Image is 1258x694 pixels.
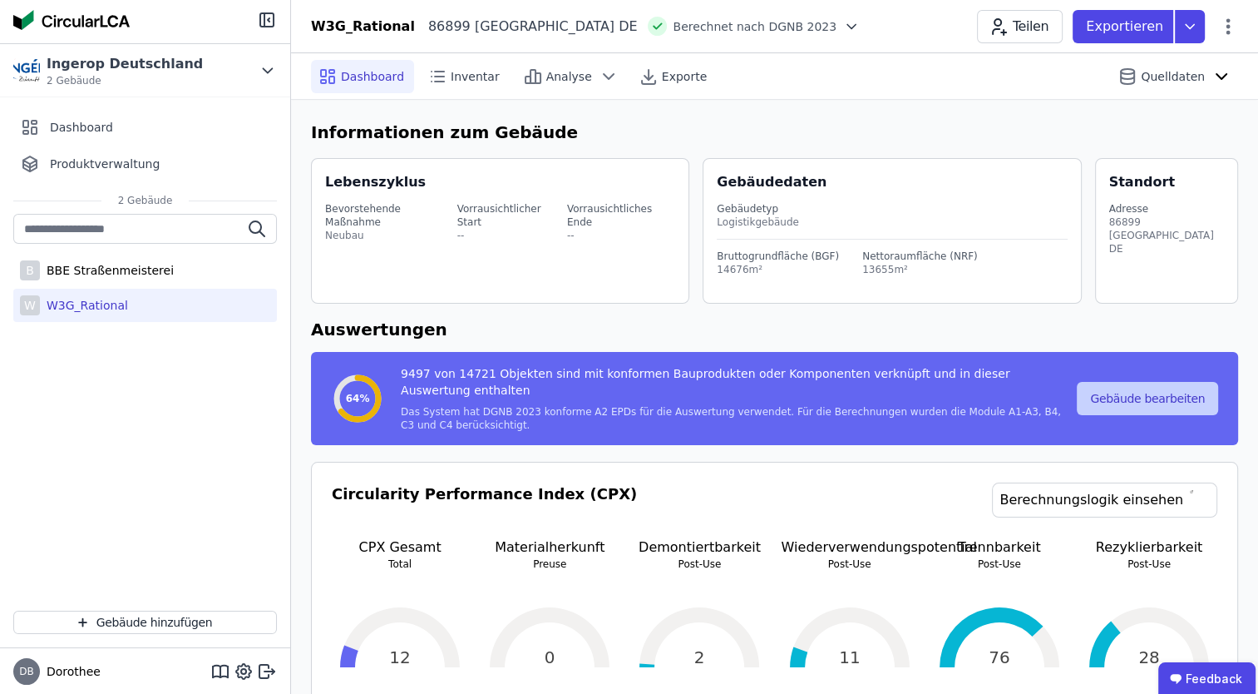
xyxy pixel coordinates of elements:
p: Wiederverwendungspotential [782,538,918,558]
p: Post-Use [931,558,1068,571]
h6: Auswertungen [311,317,1238,342]
p: Demontiertbarkeit [631,538,767,558]
span: Quelldaten [1141,68,1205,85]
div: Ingerop Deutschland [47,54,203,74]
div: Bevorstehende Maßnahme [325,202,454,229]
div: Vorrausichtlicher Start [457,202,564,229]
span: Dashboard [50,119,113,136]
p: Materialherkunft [481,538,618,558]
div: Standort [1109,172,1175,192]
span: 2 Gebäude [101,194,190,207]
div: Nettoraumfläche (NRF) [862,250,978,263]
div: Bruttogrundfläche (BGF) [717,250,839,263]
div: 13655m² [862,263,978,276]
img: Concular [13,10,130,30]
p: Trennbarkeit [931,538,1068,558]
button: Gebäude hinzufügen [13,611,277,634]
div: Vorrausichtliches Ende [567,202,675,229]
div: W3G_Rational [40,297,128,314]
button: Gebäude bearbeiten [1077,382,1218,415]
span: Berechnet nach DGNB 2023 [673,18,837,35]
p: Rezyklierbarkeit [1081,538,1217,558]
span: Exporte [662,68,707,85]
div: Gebäudetyp [717,202,1067,216]
span: Analyse [546,68,592,85]
div: 14676m² [717,263,839,276]
div: B [20,260,40,280]
span: Dorothee [40,663,101,680]
button: Teilen [977,10,1063,43]
div: Das System hat DGNB 2023 konforme A2 EPDs für die Auswertung verwendet. Für die Berechnungen wurd... [401,405,1073,432]
img: Ingerop Deutschland [13,57,40,84]
h3: Circularity Performance Index (CPX) [332,483,637,538]
p: Post-Use [782,558,918,571]
div: Lebenszyklus [325,172,426,192]
div: -- [457,229,564,242]
div: Logistikgebäude [717,216,1067,229]
div: W [20,295,40,315]
p: Post-Use [1081,558,1217,571]
h6: Informationen zum Gebäude [311,120,1238,145]
span: Dashboard [341,68,404,85]
p: CPX Gesamt [332,538,468,558]
div: W3G_Rational [311,17,415,37]
p: Preuse [481,558,618,571]
p: Post-Use [631,558,767,571]
div: 86899 [GEOGRAPHIC_DATA] DE [1109,216,1225,255]
div: Neubau [325,229,454,242]
div: 9497 von 14721 Objekten sind mit konformen Bauprodukten oder Komponenten verknüpft und in dieser ... [401,365,1073,405]
span: DB [19,667,33,677]
p: Exportieren [1086,17,1167,37]
a: Berechnungslogik einsehen [992,483,1217,518]
span: 64% [346,392,370,405]
span: Inventar [451,68,500,85]
div: BBE Straßenmeisterei [40,262,174,279]
div: -- [567,229,675,242]
span: 2 Gebäude [47,74,203,87]
div: Adresse [1109,202,1225,216]
div: 86899 [GEOGRAPHIC_DATA] DE [415,17,638,37]
div: Gebäudedaten [717,172,1080,192]
p: Total [332,558,468,571]
span: Produktverwaltung [50,156,160,172]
